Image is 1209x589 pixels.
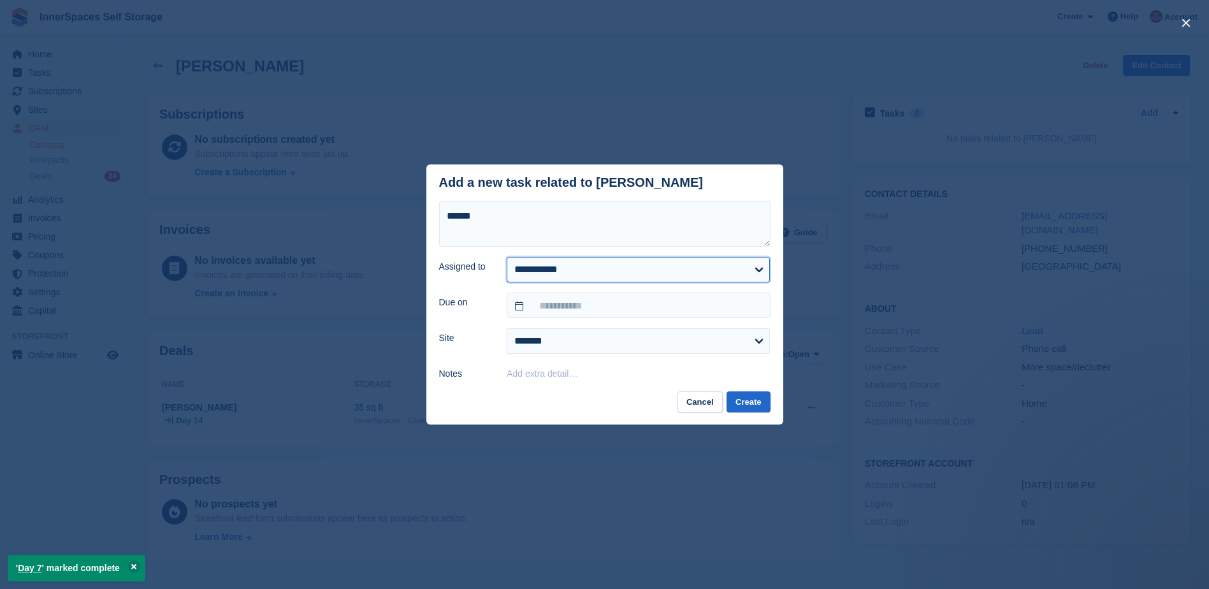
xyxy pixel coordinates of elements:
div: Add a new task related to [PERSON_NAME] [439,175,704,190]
label: Due on [439,296,492,309]
button: Create [727,391,770,412]
label: Site [439,331,492,345]
label: Assigned to [439,260,492,273]
a: Day 7 [18,563,41,573]
button: Cancel [677,391,723,412]
p: ' ' marked complete [8,555,145,581]
button: Add extra detail… [507,368,577,379]
label: Notes [439,367,492,381]
button: close [1176,13,1196,33]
